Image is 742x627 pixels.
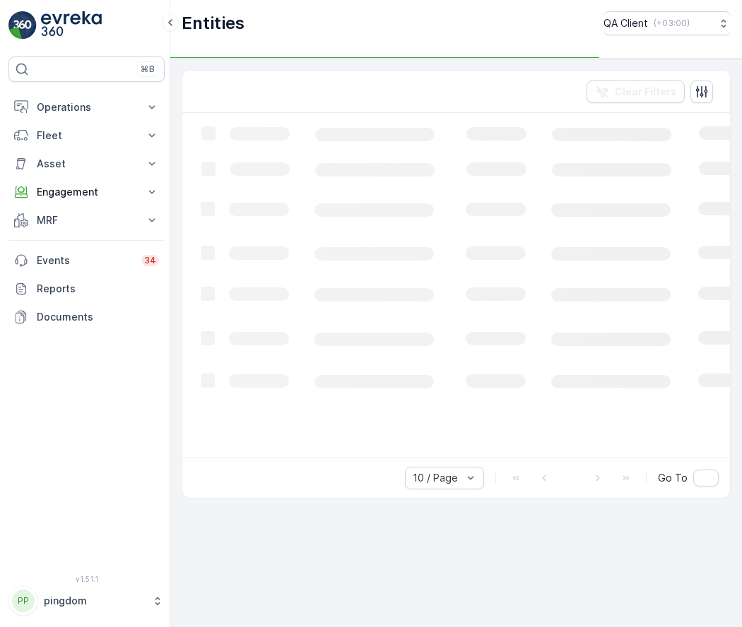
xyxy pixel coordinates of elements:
[8,275,165,303] a: Reports
[603,11,731,35] button: QA Client(+03:00)
[12,590,35,612] div: PP
[8,206,165,234] button: MRF
[654,18,690,29] p: ( +03:00 )
[8,575,165,583] span: v 1.51.1
[37,310,159,324] p: Documents
[587,80,685,103] button: Clear Filters
[141,64,155,75] p: ⌘B
[615,85,676,99] p: Clear Filters
[41,11,102,40] img: logo_light-DOdMpM7g.png
[8,178,165,206] button: Engagement
[37,282,159,296] p: Reports
[8,303,165,331] a: Documents
[37,157,136,171] p: Asset
[44,594,145,608] p: pingdom
[8,150,165,178] button: Asset
[37,185,136,199] p: Engagement
[37,129,136,143] p: Fleet
[37,100,136,114] p: Operations
[37,253,133,268] p: Events
[8,121,165,150] button: Fleet
[182,12,245,35] p: Entities
[37,213,136,227] p: MRF
[8,586,165,616] button: PPpingdom
[144,255,156,266] p: 34
[8,93,165,121] button: Operations
[603,16,648,30] p: QA Client
[658,471,688,485] span: Go To
[8,246,165,275] a: Events34
[8,11,37,40] img: logo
